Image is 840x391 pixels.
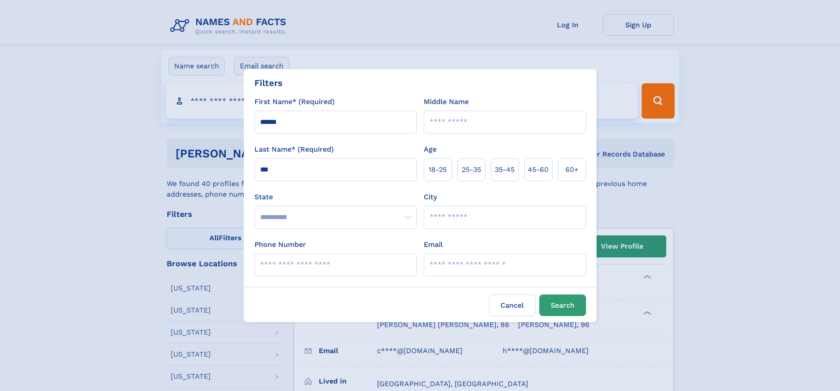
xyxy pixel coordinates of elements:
label: Email [424,239,443,250]
label: Age [424,144,437,155]
label: Cancel [489,294,536,316]
span: 35‑45 [495,164,515,175]
div: Filters [254,76,283,89]
label: Phone Number [254,239,306,250]
label: Middle Name [424,97,469,107]
button: Search [539,294,586,316]
label: City [424,192,437,202]
span: 18‑25 [429,164,447,175]
label: Last Name* (Required) [254,144,334,155]
label: State [254,192,417,202]
label: First Name* (Required) [254,97,335,107]
span: 25‑35 [462,164,481,175]
span: 45‑60 [528,164,549,175]
span: 60+ [565,164,579,175]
